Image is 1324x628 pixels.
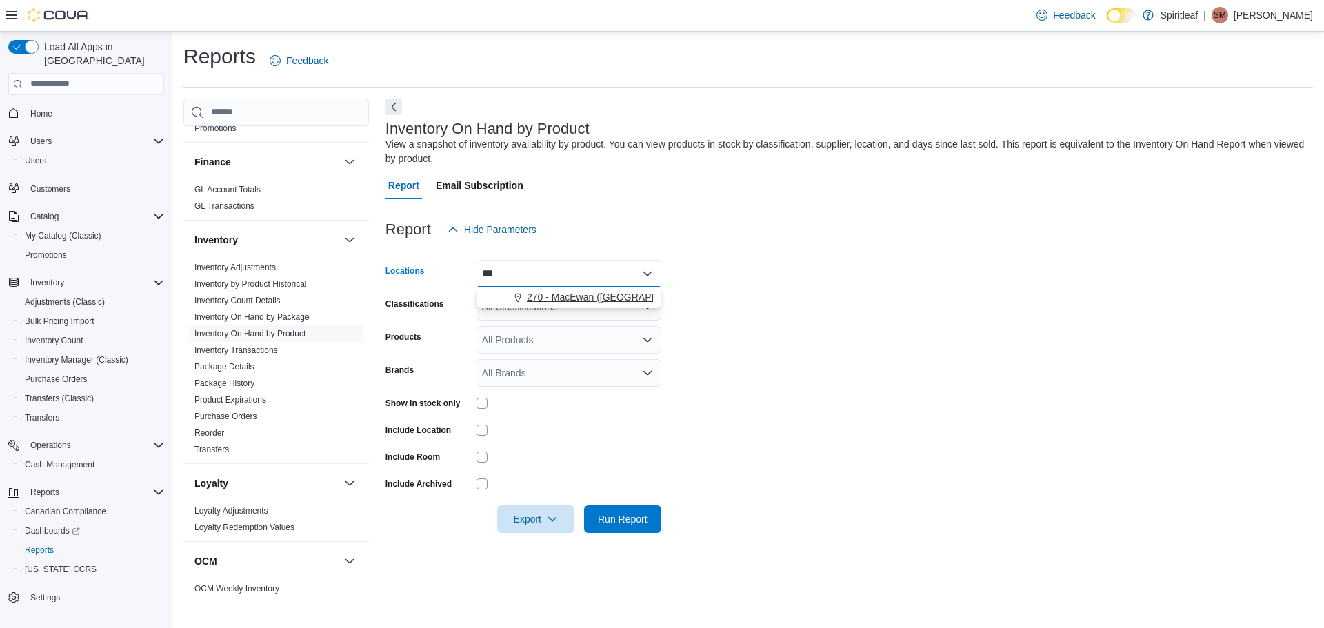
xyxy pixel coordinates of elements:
[25,354,128,365] span: Inventory Manager (Classic)
[14,389,170,408] button: Transfers (Classic)
[642,334,653,345] button: Open list of options
[194,201,254,212] span: GL Transactions
[3,103,170,123] button: Home
[30,592,60,603] span: Settings
[194,444,229,455] span: Transfers
[183,43,256,70] h1: Reports
[30,211,59,222] span: Catalog
[30,136,52,147] span: Users
[194,233,339,247] button: Inventory
[385,137,1306,166] div: View a snapshot of inventory availability by product. You can view products in stock by classific...
[194,394,266,405] span: Product Expirations
[19,503,164,520] span: Canadian Compliance
[3,273,170,292] button: Inventory
[505,505,566,533] span: Export
[194,345,278,355] a: Inventory Transactions
[19,390,99,407] a: Transfers (Classic)
[25,208,64,225] button: Catalog
[25,105,58,122] a: Home
[194,476,339,490] button: Loyalty
[25,564,97,575] span: [US_STATE] CCRS
[194,412,257,421] a: Purchase Orders
[25,459,94,470] span: Cash Management
[194,312,310,322] a: Inventory On Hand by Package
[598,512,648,526] span: Run Report
[14,521,170,540] a: Dashboards
[25,589,164,606] span: Settings
[14,369,170,389] button: Purchase Orders
[464,223,536,236] span: Hide Parameters
[14,560,170,579] button: [US_STATE] CCRS
[642,367,653,378] button: Open list of options
[19,523,164,539] span: Dashboards
[14,292,170,312] button: Adjustments (Classic)
[19,409,65,426] a: Transfers
[1031,1,1101,29] a: Feedback
[194,233,238,247] h3: Inventory
[642,268,653,279] button: Close list of options
[19,152,52,169] a: Users
[194,296,281,305] a: Inventory Count Details
[183,580,369,602] div: OCM
[25,412,59,423] span: Transfers
[14,331,170,350] button: Inventory Count
[194,262,276,273] span: Inventory Adjustments
[385,478,452,489] label: Include Archived
[194,378,254,388] a: Package History
[194,583,279,594] span: OCM Weekly Inventory
[30,277,64,288] span: Inventory
[584,505,661,533] button: Run Report
[1234,7,1313,23] p: [PERSON_NAME]
[341,154,358,170] button: Finance
[194,361,254,372] span: Package Details
[19,409,164,426] span: Transfers
[19,456,164,473] span: Cash Management
[25,133,164,150] span: Users
[194,505,268,516] span: Loyalty Adjustments
[194,184,261,195] span: GL Account Totals
[19,227,107,244] a: My Catalog (Classic)
[19,313,100,330] a: Bulk Pricing Import
[19,227,164,244] span: My Catalog (Classic)
[194,295,281,306] span: Inventory Count Details
[183,503,369,541] div: Loyalty
[19,247,72,263] a: Promotions
[19,561,102,578] a: [US_STATE] CCRS
[14,408,170,427] button: Transfers
[14,226,170,245] button: My Catalog (Classic)
[385,265,425,276] label: Locations
[194,155,231,169] h3: Finance
[25,180,164,197] span: Customers
[194,328,305,339] span: Inventory On Hand by Product
[194,279,307,289] a: Inventory by Product Historical
[25,230,101,241] span: My Catalog (Classic)
[385,452,440,463] label: Include Room
[14,151,170,170] button: Users
[3,436,170,455] button: Operations
[194,362,254,372] a: Package Details
[194,123,237,134] span: Promotions
[264,47,334,74] a: Feedback
[385,221,431,238] h3: Report
[19,371,93,387] a: Purchase Orders
[25,133,57,150] button: Users
[30,440,71,451] span: Operations
[341,553,358,569] button: OCM
[25,393,94,404] span: Transfers (Classic)
[25,181,76,197] a: Customers
[30,108,52,119] span: Home
[19,503,112,520] a: Canadian Compliance
[19,247,164,263] span: Promotions
[14,312,170,331] button: Bulk Pricing Import
[385,425,451,436] label: Include Location
[1107,8,1136,23] input: Dark Mode
[39,40,164,68] span: Load All Apps in [GEOGRAPHIC_DATA]
[19,390,164,407] span: Transfers (Classic)
[442,216,542,243] button: Hide Parameters
[194,523,294,532] a: Loyalty Redemption Values
[194,395,266,405] a: Product Expirations
[25,437,77,454] button: Operations
[194,506,268,516] a: Loyalty Adjustments
[3,132,170,151] button: Users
